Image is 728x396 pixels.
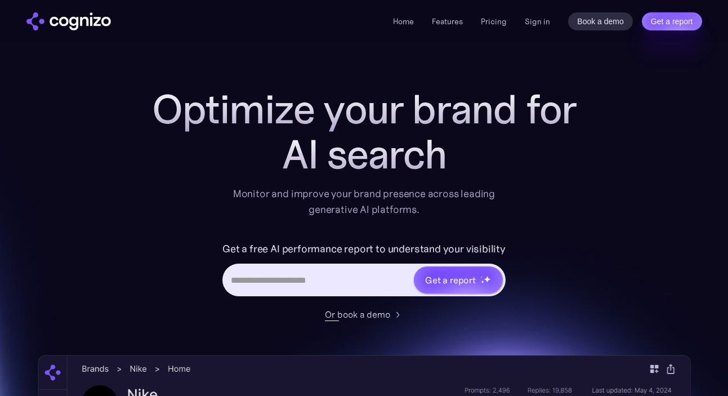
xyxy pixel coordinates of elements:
[222,240,506,302] form: Hero URL Input Form
[325,308,390,321] div: Or book a demo
[413,265,504,295] a: Get a reportstarstarstar
[26,12,111,30] a: home
[222,240,506,258] label: Get a free AI performance report to understand your visibility
[139,87,589,132] h1: Optimize your brand for
[432,16,463,26] a: Features
[481,280,485,284] img: star
[393,16,414,26] a: Home
[642,12,702,30] a: Get a report
[481,276,483,278] img: star
[325,308,404,321] a: Or book a demo
[525,15,550,28] a: Sign in
[139,132,589,177] div: AI search
[484,275,491,283] img: star
[26,12,111,30] img: cognizo logo
[226,186,503,217] div: Monitor and improve your brand presence across leading generative AI platforms.
[425,273,476,287] div: Get a report
[568,12,633,30] a: Book a demo
[481,16,507,26] a: Pricing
